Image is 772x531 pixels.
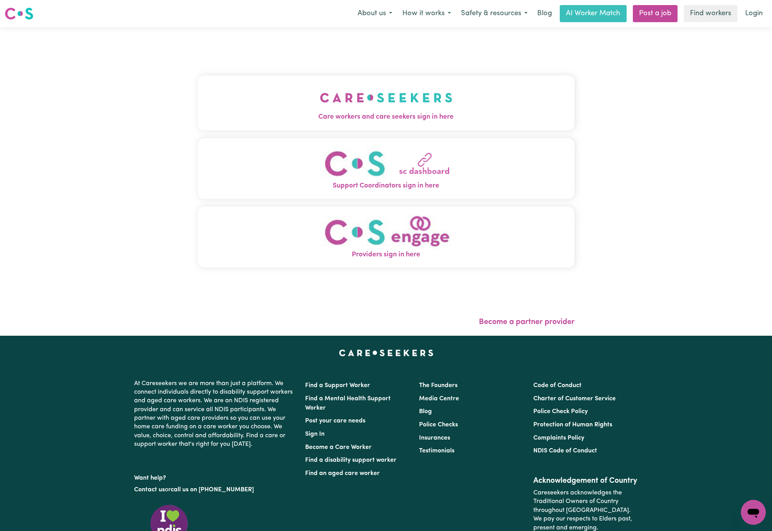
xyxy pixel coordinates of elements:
button: About us [353,5,397,22]
a: Find a disability support worker [305,457,396,463]
a: Sign In [305,431,325,437]
a: Code of Conduct [533,382,582,389]
a: Testimonials [419,448,454,454]
a: Complaints Policy [533,435,584,441]
a: Careseekers logo [5,5,33,23]
a: The Founders [419,382,458,389]
a: Blog [533,5,557,22]
a: AI Worker Match [560,5,627,22]
p: or [134,482,296,497]
a: Find a Mental Health Support Worker [305,396,391,411]
a: Become a Care Worker [305,444,372,450]
img: Careseekers logo [5,7,33,21]
a: Protection of Human Rights [533,422,612,428]
a: Become a partner provider [479,318,575,326]
p: At Careseekers we are more than just a platform. We connect individuals directly to disability su... [134,376,296,452]
a: Contact us [134,487,165,493]
button: How it works [397,5,456,22]
a: NDIS Code of Conduct [533,448,597,454]
a: call us on [PHONE_NUMBER] [171,487,254,493]
a: Careseekers home page [339,350,433,356]
button: Providers sign in here [198,207,575,268]
p: Want help? [134,471,296,482]
a: Find workers [684,5,737,22]
a: Blog [419,408,432,415]
a: Charter of Customer Service [533,396,616,402]
a: Login [741,5,767,22]
button: Care workers and care seekers sign in here [198,75,575,130]
a: Post your care needs [305,418,365,424]
button: Safety & resources [456,5,533,22]
a: Insurances [419,435,450,441]
span: Care workers and care seekers sign in here [198,112,575,122]
a: Police Check Policy [533,408,588,415]
a: Media Centre [419,396,459,402]
button: Support Coordinators sign in here [198,138,575,199]
h2: Acknowledgement of Country [533,476,638,485]
a: Post a job [633,5,678,22]
a: Find an aged care worker [305,470,380,477]
span: Providers sign in here [198,250,575,260]
a: Find a Support Worker [305,382,370,389]
iframe: Button to launch messaging window [741,500,766,525]
span: Support Coordinators sign in here [198,181,575,191]
a: Police Checks [419,422,458,428]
